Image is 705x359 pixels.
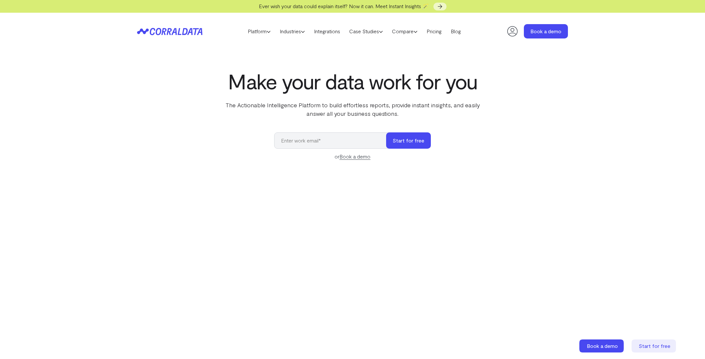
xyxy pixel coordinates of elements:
a: Integrations [309,26,345,36]
div: or [274,153,431,160]
a: Book a demo [579,339,625,352]
p: The Actionable Intelligence Platform to build effortless reports, provide instant insights, and e... [219,101,486,118]
span: Ever wish your data could explain itself? Now it can. Meet Instant Insights 🪄 [259,3,429,9]
a: Blog [446,26,465,36]
a: Platform [243,26,275,36]
h1: Make your data work for you [219,69,486,93]
input: Enter work email* [274,132,393,149]
span: Book a demo [587,343,618,349]
a: Pricing [422,26,446,36]
a: Book a demo [524,24,568,38]
a: Compare [387,26,422,36]
a: Start for free [632,339,677,352]
a: Industries [275,26,309,36]
a: Book a demo [339,153,370,160]
a: Case Studies [345,26,387,36]
span: Start for free [639,343,670,349]
button: Start for free [386,132,431,149]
